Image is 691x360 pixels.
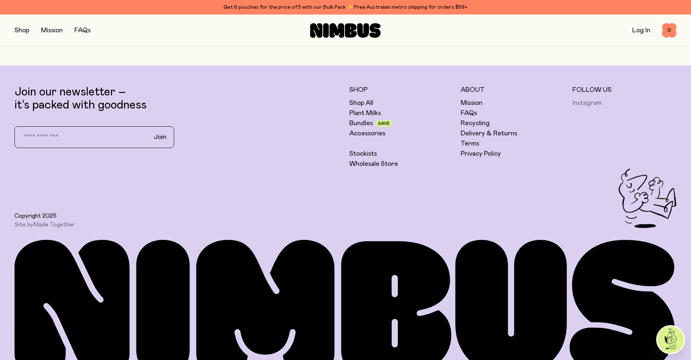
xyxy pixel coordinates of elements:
[461,150,501,158] a: Privacy Policy
[572,99,602,107] a: Instagram
[461,139,479,148] a: Terms
[349,109,381,118] a: Plant Milks
[349,119,373,128] a: Bundles
[154,133,166,142] span: Join
[349,129,385,138] a: Accessories
[461,109,477,118] a: FAQs
[41,27,63,34] a: Mission
[349,86,454,94] h5: Shop
[15,221,75,228] span: Site by
[33,222,75,228] a: Made Together
[148,130,172,145] button: Join
[15,3,676,12] div: Get 6 pouches for the price of 5 with our Bulk Pack ✨ Free Australian metro shipping for orders $59+
[632,27,650,34] a: Log In
[74,27,91,34] a: FAQs
[349,99,373,107] a: Shop All
[572,86,677,94] h5: Follow Us
[461,99,482,107] a: Mission
[461,129,517,138] a: Delivery & Returns
[461,86,565,94] h5: About
[657,326,684,353] img: agent
[349,150,377,158] a: Stockists
[349,160,398,168] a: Wholesale Store
[378,121,390,126] span: Save
[461,119,490,128] a: Recycling
[15,212,57,220] span: Copyright 2025
[15,86,342,112] p: Join our newsletter – it’s packed with goodness
[662,23,676,38] button: 0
